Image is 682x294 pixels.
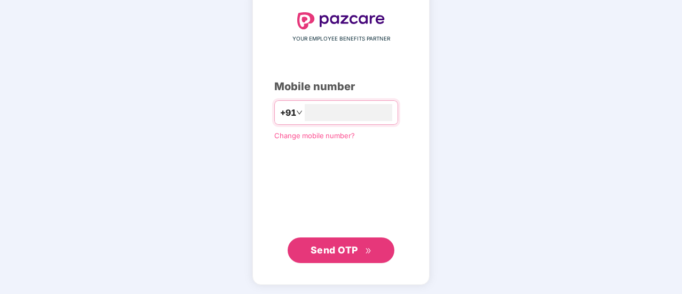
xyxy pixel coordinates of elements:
[365,248,372,255] span: double-right
[296,109,303,116] span: down
[297,12,385,29] img: logo
[288,237,394,263] button: Send OTPdouble-right
[292,35,390,43] span: YOUR EMPLOYEE BENEFITS PARTNER
[311,244,358,256] span: Send OTP
[274,131,355,140] a: Change mobile number?
[280,106,296,120] span: +91
[274,78,408,95] div: Mobile number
